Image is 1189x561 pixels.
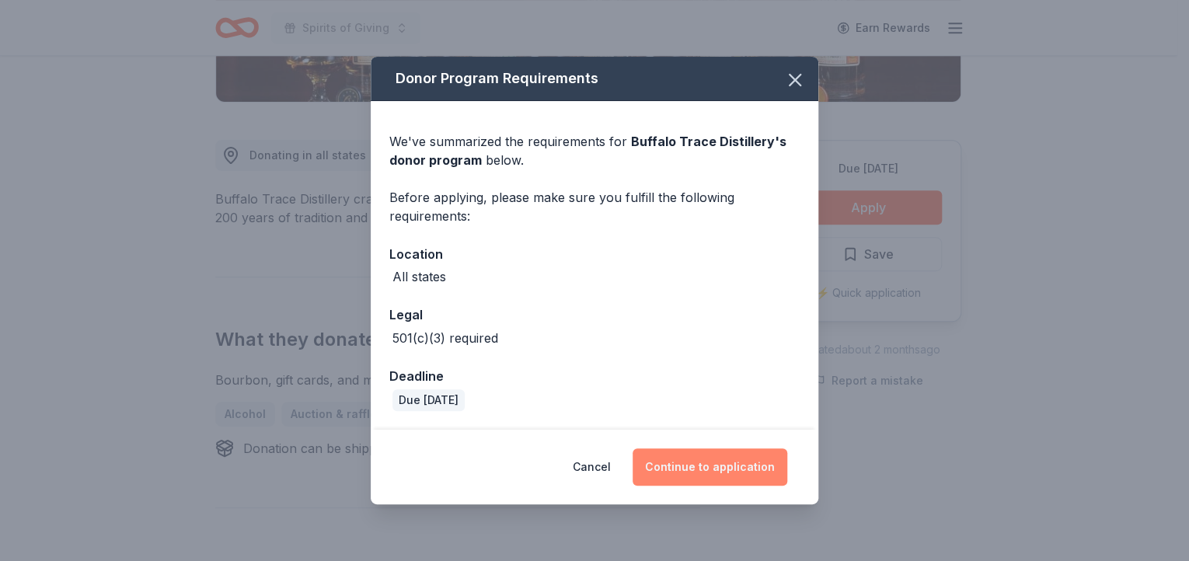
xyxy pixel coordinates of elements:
div: Due [DATE] [392,389,465,411]
div: Location [389,244,800,264]
div: All states [392,267,446,286]
div: We've summarized the requirements for below. [389,132,800,169]
div: Donor Program Requirements [371,57,818,101]
button: Continue to application [633,448,787,486]
div: Before applying, please make sure you fulfill the following requirements: [389,188,800,225]
div: 501(c)(3) required [392,329,498,347]
div: Legal [389,305,800,325]
div: Deadline [389,366,800,386]
button: Cancel [573,448,611,486]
